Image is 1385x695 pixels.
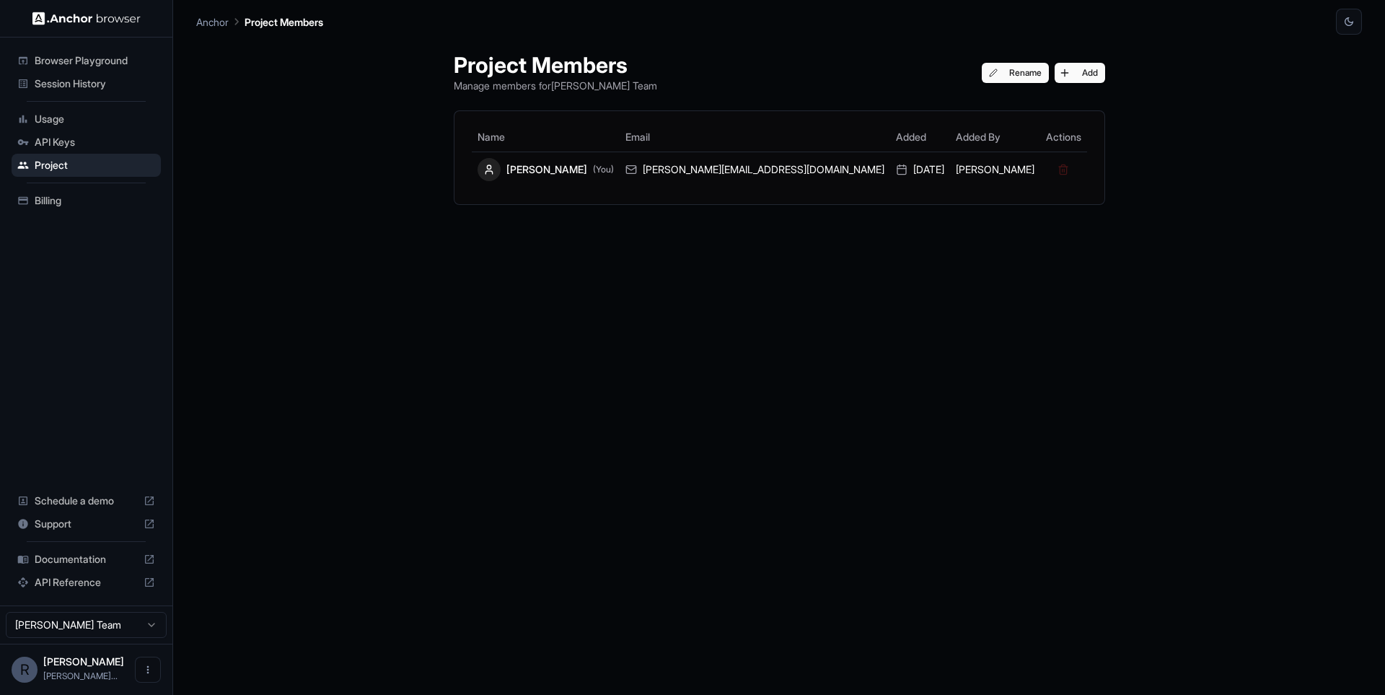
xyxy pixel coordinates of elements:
[625,162,884,177] div: [PERSON_NAME][EMAIL_ADDRESS][DOMAIN_NAME]
[896,162,944,177] div: [DATE]
[43,670,118,681] span: rickson.lima@remofy.io
[35,158,155,172] span: Project
[43,655,124,668] span: Rickson Lima
[12,548,161,571] div: Documentation
[478,158,614,181] div: [PERSON_NAME]
[12,512,161,536] div: Support
[950,123,1040,152] th: Added By
[1040,123,1087,152] th: Actions
[12,72,161,95] div: Session History
[35,193,155,208] span: Billing
[890,123,950,152] th: Added
[245,14,323,30] p: Project Members
[196,14,229,30] p: Anchor
[32,12,141,25] img: Anchor Logo
[12,131,161,154] div: API Keys
[35,575,138,590] span: API Reference
[35,494,138,508] span: Schedule a demo
[12,49,161,72] div: Browser Playground
[35,77,155,91] span: Session History
[454,52,657,78] h1: Project Members
[1055,63,1105,83] button: Add
[12,108,161,131] div: Usage
[12,657,38,683] div: R
[472,123,620,152] th: Name
[982,63,1049,83] button: Rename
[620,123,890,152] th: Email
[35,112,155,126] span: Usage
[12,154,161,177] div: Project
[35,53,155,68] span: Browser Playground
[35,517,138,531] span: Support
[454,78,657,93] p: Manage members for [PERSON_NAME] Team
[12,489,161,512] div: Schedule a demo
[12,189,161,212] div: Billing
[593,164,614,175] span: (You)
[196,14,323,30] nav: breadcrumb
[12,571,161,594] div: API Reference
[35,552,138,567] span: Documentation
[135,657,161,683] button: Open menu
[35,135,155,149] span: API Keys
[950,152,1040,187] td: [PERSON_NAME]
